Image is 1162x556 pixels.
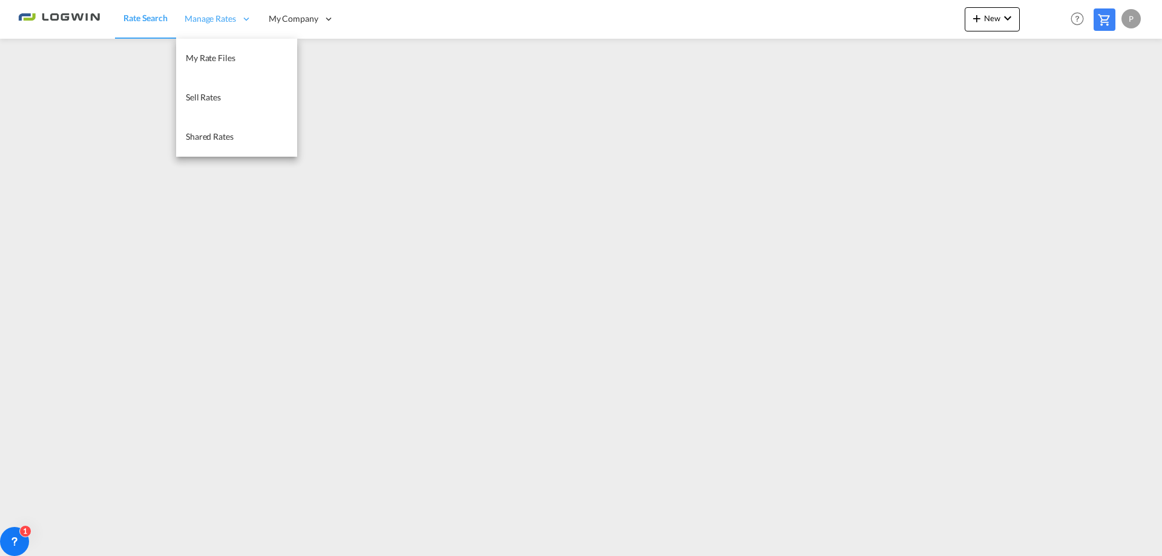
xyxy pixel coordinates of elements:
div: Help [1067,8,1094,30]
span: My Rate Files [186,53,235,63]
img: 2761ae10d95411efa20a1f5e0282d2d7.png [18,5,100,33]
span: New [970,13,1015,23]
div: P [1121,9,1141,28]
span: Sell Rates [186,92,221,102]
a: Sell Rates [176,78,297,117]
md-icon: icon-chevron-down [1000,11,1015,25]
a: Shared Rates [176,117,297,157]
button: icon-plus 400-fgNewicon-chevron-down [965,7,1020,31]
span: My Company [269,13,318,25]
span: Help [1067,8,1088,29]
md-icon: icon-plus 400-fg [970,11,984,25]
span: Rate Search [123,13,168,23]
span: Manage Rates [185,13,236,25]
span: Shared Rates [186,131,234,142]
a: My Rate Files [176,39,297,78]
